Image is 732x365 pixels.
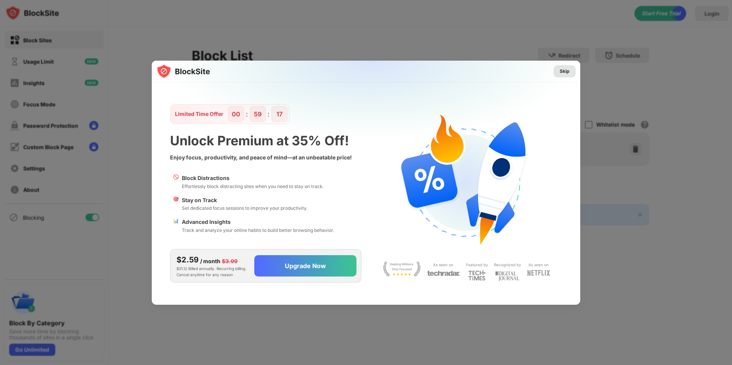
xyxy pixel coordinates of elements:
img: gradient.svg [156,61,585,212]
img: light-techradar.svg [427,270,460,277]
div: Featured by [466,261,488,269]
div: $2.59 [177,254,199,265]
div: $3.99 [222,257,238,265]
img: light-digital-journal.svg [495,270,520,283]
div: $31.12 Billed annually. Recurring billing. Cancel anytime for any reason [177,254,248,278]
div: 📊 [173,218,179,234]
div: As seen on [433,261,453,269]
div: / month [200,257,220,265]
img: light-stay-focus.svg [383,261,421,277]
div: Skip [560,68,570,75]
div: Upgrade Now [285,262,326,270]
div: Recognized by [494,261,521,269]
div: As seen on [528,261,549,269]
div: Track and analyze your online habits to build better browsing behavior. [182,227,334,234]
img: light-netflix.svg [527,270,550,276]
div: Advanced Insights [182,218,334,226]
img: light-techtimes.svg [468,270,486,281]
